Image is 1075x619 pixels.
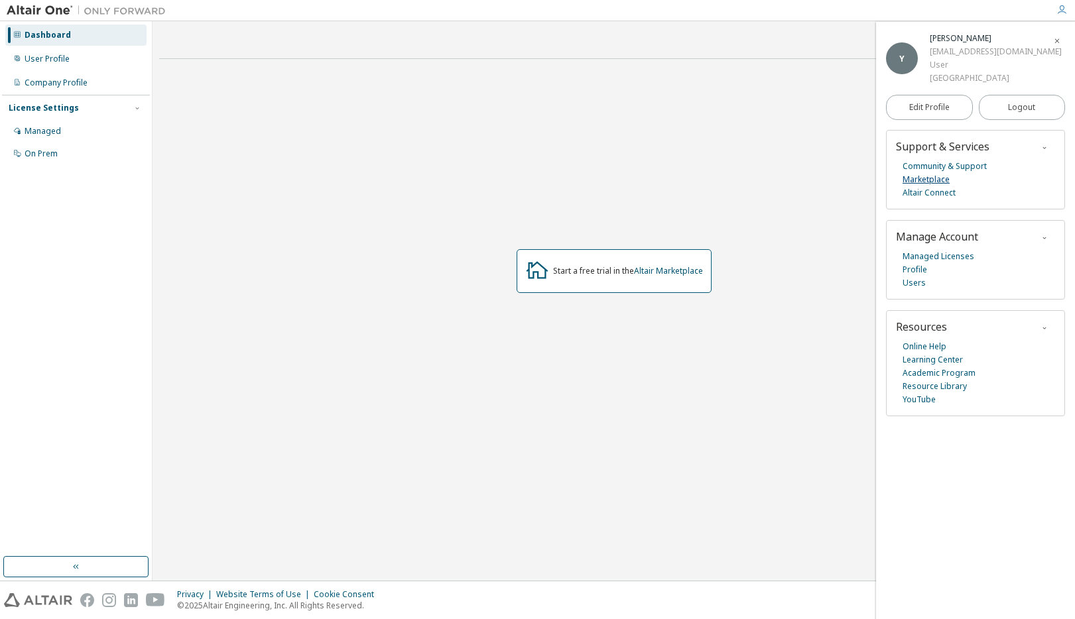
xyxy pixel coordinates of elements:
p: © 2025 Altair Engineering, Inc. All Rights Reserved. [177,600,382,611]
div: [EMAIL_ADDRESS][DOMAIN_NAME] [930,45,1062,58]
a: Community & Support [903,160,987,173]
div: User Profile [25,54,70,64]
a: Altair Connect [903,186,956,199]
div: Company Profile [25,78,88,88]
div: Privacy [177,589,216,600]
img: Altair One [7,4,172,17]
span: Y [899,53,905,64]
img: linkedin.svg [124,593,138,607]
div: Start a free trial in the [553,266,703,276]
a: YouTube [903,393,936,406]
img: instagram.svg [102,593,116,607]
a: Resource Library [903,380,967,393]
img: youtube.svg [146,593,165,607]
a: Profile [903,263,927,276]
a: Academic Program [903,366,976,380]
button: Logout [979,95,1066,120]
div: [GEOGRAPHIC_DATA] [930,72,1062,85]
a: Marketplace [903,173,950,186]
div: Younghee Kwon [930,32,1062,45]
div: User [930,58,1062,72]
a: Users [903,276,926,290]
a: Managed Licenses [903,250,974,263]
div: License Settings [9,103,79,113]
div: Website Terms of Use [216,589,314,600]
a: Online Help [903,340,946,353]
img: facebook.svg [80,593,94,607]
a: Edit Profile [886,95,973,120]
div: Cookie Consent [314,589,382,600]
div: Managed [25,126,61,137]
div: Dashboard [25,30,71,40]
span: Support & Services [896,139,989,154]
div: On Prem [25,148,58,159]
img: altair_logo.svg [4,593,72,607]
a: Altair Marketplace [634,265,703,276]
span: Manage Account [896,229,978,244]
span: Edit Profile [909,102,950,113]
span: Logout [1008,101,1035,114]
span: Resources [896,319,947,334]
a: Learning Center [903,353,963,366]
